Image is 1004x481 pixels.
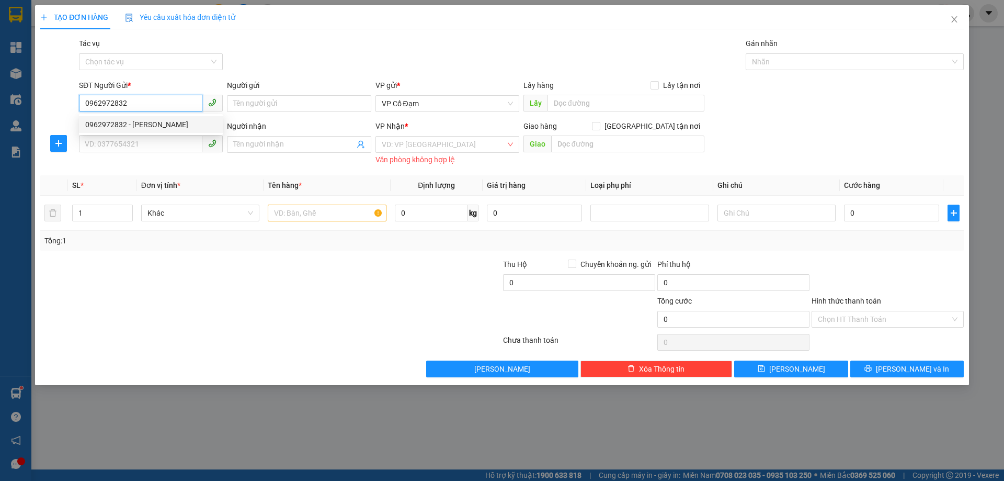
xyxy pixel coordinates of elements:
[950,15,959,24] span: close
[523,136,551,152] span: Giao
[487,205,582,221] input: 0
[141,181,180,189] span: Đơn vị tính
[357,140,365,149] span: user-add
[503,260,527,269] span: Thu Hộ
[850,361,964,377] button: printer[PERSON_NAME] và In
[227,120,371,132] div: Người nhận
[746,39,778,48] label: Gán nhãn
[769,363,825,375] span: [PERSON_NAME]
[576,259,655,270] span: Chuyển khoản ng. gửi
[79,116,223,133] div: 0962972832 - Bác Hiếu
[79,39,100,48] label: Tác vụ
[487,181,526,189] span: Giá trị hàng
[551,136,704,152] input: Dọc đường
[659,80,704,91] span: Lấy tận nơi
[876,363,949,375] span: [PERSON_NAME] và In
[657,297,692,305] span: Tổng cước
[948,209,959,217] span: plus
[375,154,519,166] div: Văn phòng không hợp lệ
[523,95,547,111] span: Lấy
[125,13,235,21] span: Yêu cầu xuất hóa đơn điện tử
[208,139,216,148] span: phone
[382,96,513,111] span: VP Cổ Đạm
[523,81,554,90] span: Lấy hàng
[208,98,216,107] span: phone
[502,334,656,353] div: Chưa thanh toán
[717,205,836,221] input: Ghi Chú
[268,205,386,221] input: VD: Bàn, Ghế
[72,181,81,189] span: SL
[864,365,872,373] span: printer
[51,139,66,148] span: plus
[418,181,455,189] span: Định lượng
[940,5,969,35] button: Close
[125,14,133,22] img: icon
[268,181,302,189] span: Tên hàng
[580,361,733,377] button: deleteXóa Thông tin
[600,120,704,132] span: [GEOGRAPHIC_DATA] tận nơi
[713,175,840,196] th: Ghi chú
[227,80,371,91] div: Người gửi
[586,175,713,196] th: Loại phụ phí
[844,181,880,189] span: Cước hàng
[523,122,557,130] span: Giao hàng
[474,363,530,375] span: [PERSON_NAME]
[44,235,387,247] div: Tổng: 1
[627,365,635,373] span: delete
[812,297,881,305] label: Hình thức thanh toán
[758,365,765,373] span: save
[734,361,848,377] button: save[PERSON_NAME]
[639,363,684,375] span: Xóa Thông tin
[375,80,519,91] div: VP gửi
[44,205,61,221] button: delete
[50,135,67,152] button: plus
[468,205,478,221] span: kg
[948,205,959,221] button: plus
[85,119,216,130] div: 0962972832 - [PERSON_NAME]
[40,14,48,21] span: plus
[657,259,809,274] div: Phí thu hộ
[79,80,223,91] div: SĐT Người Gửi
[426,361,578,377] button: [PERSON_NAME]
[147,205,253,221] span: Khác
[547,95,704,111] input: Dọc đường
[40,13,108,21] span: TẠO ĐƠN HÀNG
[375,122,405,130] span: VP Nhận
